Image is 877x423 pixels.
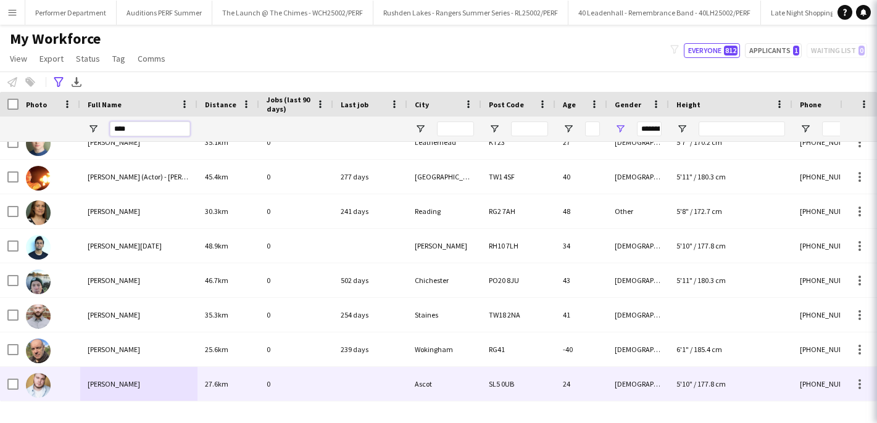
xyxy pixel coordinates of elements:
div: 277 days [333,160,407,194]
span: [PERSON_NAME] [88,379,140,388]
button: Open Filter Menu [676,123,688,134]
div: [GEOGRAPHIC_DATA] & [GEOGRAPHIC_DATA] [407,160,481,194]
div: Ascot [407,367,481,401]
div: -40 [555,332,607,366]
div: Reading [407,194,481,228]
button: Open Filter Menu [415,123,426,134]
input: Age Filter Input [585,121,600,136]
button: 40 Leadenhall - Remembrance Band - 40LH25002/PERF [568,1,761,25]
div: PO20 8JU [481,263,555,297]
div: 0 [259,125,333,159]
div: 41 [555,298,607,332]
span: View [10,53,27,64]
app-action-btn: Advanced filters [51,75,66,89]
img: Matthew (Actor) - Rachel (Agent) Bunn (Actor) - Jenkins (Agent) [26,166,51,191]
button: Open Filter Menu [615,123,626,134]
input: Height Filter Input [699,121,785,136]
div: 0 [259,194,333,228]
div: RG2 7AH [481,194,555,228]
span: 25.6km [205,345,228,354]
span: Distance [205,100,236,109]
a: View [5,51,32,67]
div: Staines [407,298,481,332]
div: [DEMOGRAPHIC_DATA] [607,263,669,297]
a: Export [35,51,69,67]
span: 35.1km [205,138,228,147]
div: Wokingham [407,332,481,366]
div: [DEMOGRAPHIC_DATA] [607,332,669,366]
div: [PERSON_NAME] [407,229,481,263]
div: 5'11" / 180.3 cm [669,160,792,194]
div: TW1 4SF [481,160,555,194]
div: 43 [555,263,607,297]
span: Status [76,53,100,64]
button: The Launch @ The Chimes - WCH25002/PERF [212,1,373,25]
div: 48 [555,194,607,228]
span: Photo [26,100,47,109]
div: KT23 [481,125,555,159]
span: [PERSON_NAME] [88,138,140,147]
span: Full Name [88,100,122,109]
span: 35.3km [205,310,228,319]
button: Open Filter Menu [563,123,574,134]
input: Full Name Filter Input [110,121,190,136]
button: Everyone812 [684,43,740,58]
div: 5'10" / 177.8 cm [669,367,792,401]
div: Chichester [407,263,481,297]
div: 34 [555,229,607,263]
img: Matt Hansen [26,131,51,156]
span: 45.4km [205,172,228,181]
div: 40 [555,160,607,194]
span: [PERSON_NAME] [88,345,140,354]
div: 0 [259,160,333,194]
div: 241 days [333,194,407,228]
span: 30.3km [205,207,228,216]
span: My Workforce [10,30,101,48]
div: Leatherhead [407,125,481,159]
div: 24 [555,367,607,401]
div: Other [607,194,669,228]
div: 27 [555,125,607,159]
div: 0 [259,263,333,297]
span: [PERSON_NAME] [88,310,140,319]
span: 48.9km [205,241,228,250]
div: SL5 0UB [481,367,555,401]
span: [PERSON_NAME] (Actor) - [PERSON_NAME] (Agent) [PERSON_NAME] (Actor) - [PERSON_NAME] (Agent) [88,172,404,181]
div: 5'11" / 180.3 cm [669,263,792,297]
span: Gender [615,100,641,109]
span: [PERSON_NAME][DATE] [88,241,162,250]
div: 0 [259,298,333,332]
img: Tim Barnsdall [26,269,51,294]
div: TW18 2NA [481,298,555,332]
a: Status [71,51,105,67]
button: Applicants1 [745,43,802,58]
div: [DEMOGRAPHIC_DATA] [607,229,669,263]
div: 5'10" / 177.8 cm [669,229,792,263]
button: Performer Department [25,1,117,25]
button: Rushden Lakes - Rangers Summer Series - RL25002/PERF [373,1,568,25]
span: Jobs (last 90 days) [267,95,311,113]
div: 0 [259,332,333,366]
span: [PERSON_NAME] [88,276,140,285]
img: Natalie Wilcox [26,200,51,225]
div: RH10 7LH [481,229,555,263]
a: Tag [107,51,130,67]
img: Adam Mayne [26,304,51,329]
img: Barry Callan [26,339,51,363]
span: Export [39,53,64,64]
span: [PERSON_NAME] [88,207,140,216]
span: 27.6km [205,379,228,388]
div: [DEMOGRAPHIC_DATA] [607,125,669,159]
span: 812 [724,46,738,55]
button: Auditions PERF Summer [117,1,212,25]
span: 1 [793,46,799,55]
span: Phone [800,100,821,109]
div: 502 days [333,263,407,297]
span: Height [676,100,700,109]
span: Comms [138,53,165,64]
div: 5'8" / 172.7 cm [669,194,792,228]
input: Post Code Filter Input [511,121,548,136]
span: 46.7km [205,276,228,285]
div: 0 [259,229,333,263]
div: 254 days [333,298,407,332]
